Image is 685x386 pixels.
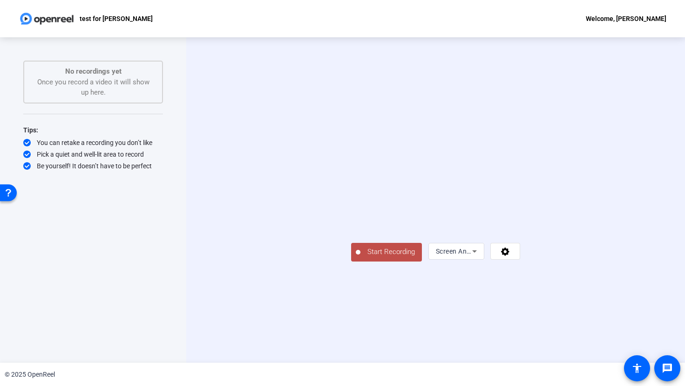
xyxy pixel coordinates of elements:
div: Be yourself! It doesn’t have to be perfect [23,161,163,171]
p: test for [PERSON_NAME] [80,13,153,24]
span: Screen And Camera [436,248,497,255]
div: Welcome, [PERSON_NAME] [586,13,666,24]
mat-icon: accessibility [631,363,643,374]
button: Start Recording [351,243,422,262]
div: Pick a quiet and well-lit area to record [23,150,163,159]
span: Start Recording [360,247,422,257]
mat-icon: message [662,363,673,374]
div: Tips: [23,124,163,136]
div: You can retake a recording you don’t like [23,138,163,147]
p: No recordings yet [34,66,153,77]
div: Once you record a video it will show up here. [34,66,153,98]
div: © 2025 OpenReel [5,370,55,379]
img: OpenReel logo [19,9,75,28]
